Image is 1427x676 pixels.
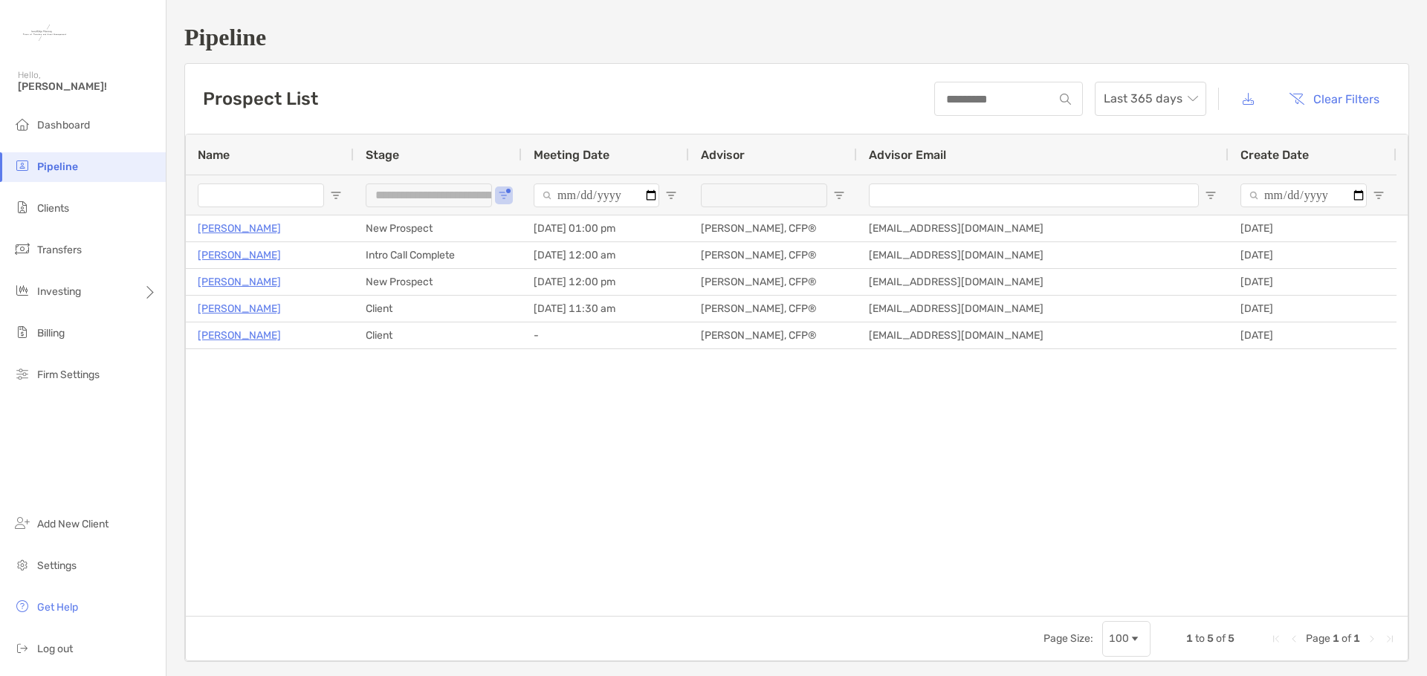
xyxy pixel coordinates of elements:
[689,215,857,241] div: [PERSON_NAME], CFP®
[37,244,82,256] span: Transfers
[1240,183,1367,207] input: Create Date Filter Input
[198,299,281,318] a: [PERSON_NAME]
[198,148,230,162] span: Name
[18,80,157,93] span: [PERSON_NAME]!
[37,202,69,215] span: Clients
[689,269,857,295] div: [PERSON_NAME], CFP®
[1384,633,1396,645] div: Last Page
[522,215,689,241] div: [DATE] 01:00 pm
[13,198,31,216] img: clients icon
[857,296,1229,322] div: [EMAIL_ADDRESS][DOMAIN_NAME]
[522,322,689,348] div: -
[198,273,281,291] a: [PERSON_NAME]
[522,269,689,295] div: [DATE] 12:00 pm
[13,365,31,383] img: firm-settings icon
[534,148,609,162] span: Meeting Date
[366,148,399,162] span: Stage
[857,269,1229,295] div: [EMAIL_ADDRESS][DOMAIN_NAME]
[13,597,31,615] img: get-help icon
[203,88,318,109] h3: Prospect List
[13,157,31,175] img: pipeline icon
[198,219,281,238] a: [PERSON_NAME]
[37,285,81,298] span: Investing
[1195,632,1205,645] span: to
[13,514,31,532] img: add_new_client icon
[1288,633,1300,645] div: Previous Page
[689,296,857,322] div: [PERSON_NAME], CFP®
[198,326,281,345] a: [PERSON_NAME]
[1228,632,1235,645] span: 5
[1205,189,1217,201] button: Open Filter Menu
[37,327,65,339] span: Billing
[354,322,522,348] div: Client
[37,518,109,530] span: Add New Client
[13,556,31,573] img: settings icon
[37,643,73,655] span: Log out
[37,601,78,614] span: Get Help
[1229,215,1397,241] div: [DATE]
[1102,621,1151,657] div: Page Size
[13,240,31,258] img: transfers icon
[522,296,689,322] div: [DATE] 11:30 am
[1240,148,1309,162] span: Create Date
[198,183,324,207] input: Name Filter Input
[354,296,522,322] div: Client
[13,115,31,133] img: dashboard icon
[1104,82,1197,115] span: Last 365 days
[689,242,857,268] div: [PERSON_NAME], CFP®
[857,242,1229,268] div: [EMAIL_ADDRESS][DOMAIN_NAME]
[1060,94,1071,105] img: input icon
[665,189,677,201] button: Open Filter Menu
[184,24,1409,51] h1: Pipeline
[701,148,745,162] span: Advisor
[37,160,78,173] span: Pipeline
[1109,632,1129,645] div: 100
[1342,632,1351,645] span: of
[1366,633,1378,645] div: Next Page
[522,242,689,268] div: [DATE] 12:00 am
[1186,632,1193,645] span: 1
[1333,632,1339,645] span: 1
[1207,632,1214,645] span: 5
[1216,632,1226,645] span: of
[354,242,522,268] div: Intro Call Complete
[1229,242,1397,268] div: [DATE]
[869,183,1199,207] input: Advisor Email Filter Input
[869,148,946,162] span: Advisor Email
[354,215,522,241] div: New Prospect
[198,246,281,264] a: [PERSON_NAME]
[1270,633,1282,645] div: First Page
[13,639,31,657] img: logout icon
[1229,322,1397,348] div: [DATE]
[37,119,90,131] span: Dashboard
[37,559,77,572] span: Settings
[1373,189,1385,201] button: Open Filter Menu
[13,323,31,341] img: billing icon
[498,189,510,201] button: Open Filter Menu
[18,6,71,59] img: Zoe Logo
[330,189,342,201] button: Open Filter Menu
[13,282,31,299] img: investing icon
[1278,82,1391,115] button: Clear Filters
[857,215,1229,241] div: [EMAIL_ADDRESS][DOMAIN_NAME]
[1353,632,1360,645] span: 1
[534,183,659,207] input: Meeting Date Filter Input
[1229,296,1397,322] div: [DATE]
[354,269,522,295] div: New Prospect
[1043,632,1093,645] div: Page Size:
[833,189,845,201] button: Open Filter Menu
[37,368,100,381] span: Firm Settings
[689,322,857,348] div: [PERSON_NAME], CFP®
[1229,269,1397,295] div: [DATE]
[1306,632,1330,645] span: Page
[857,322,1229,348] div: [EMAIL_ADDRESS][DOMAIN_NAME]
